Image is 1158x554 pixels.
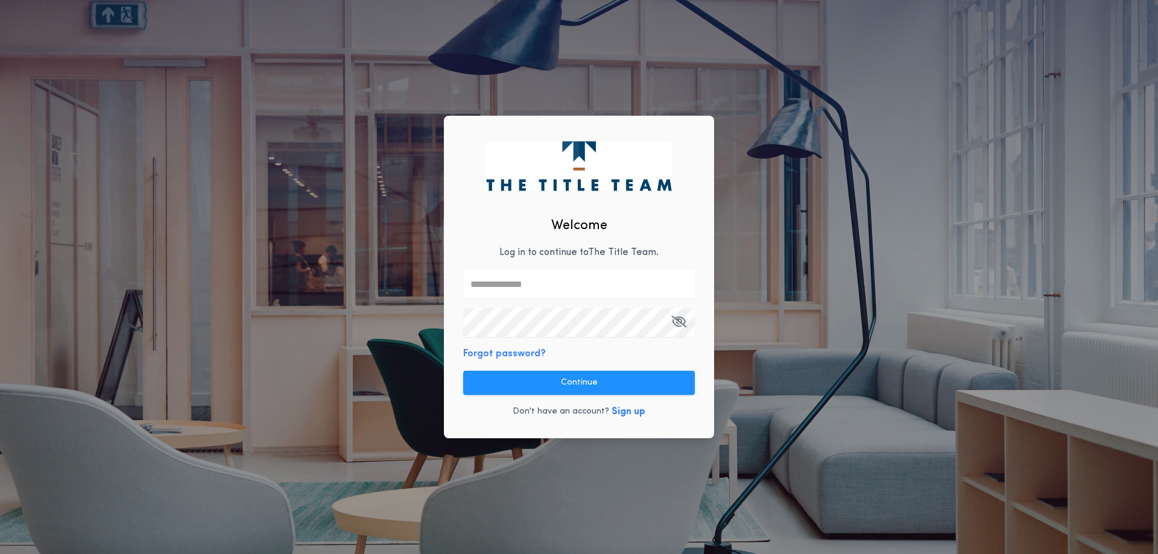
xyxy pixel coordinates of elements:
[513,406,609,418] p: Don't have an account?
[463,347,546,361] button: Forgot password?
[463,371,695,395] button: Continue
[499,245,659,260] p: Log in to continue to The Title Team .
[551,216,607,236] h2: Welcome
[612,404,645,419] button: Sign up
[486,141,671,190] img: logo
